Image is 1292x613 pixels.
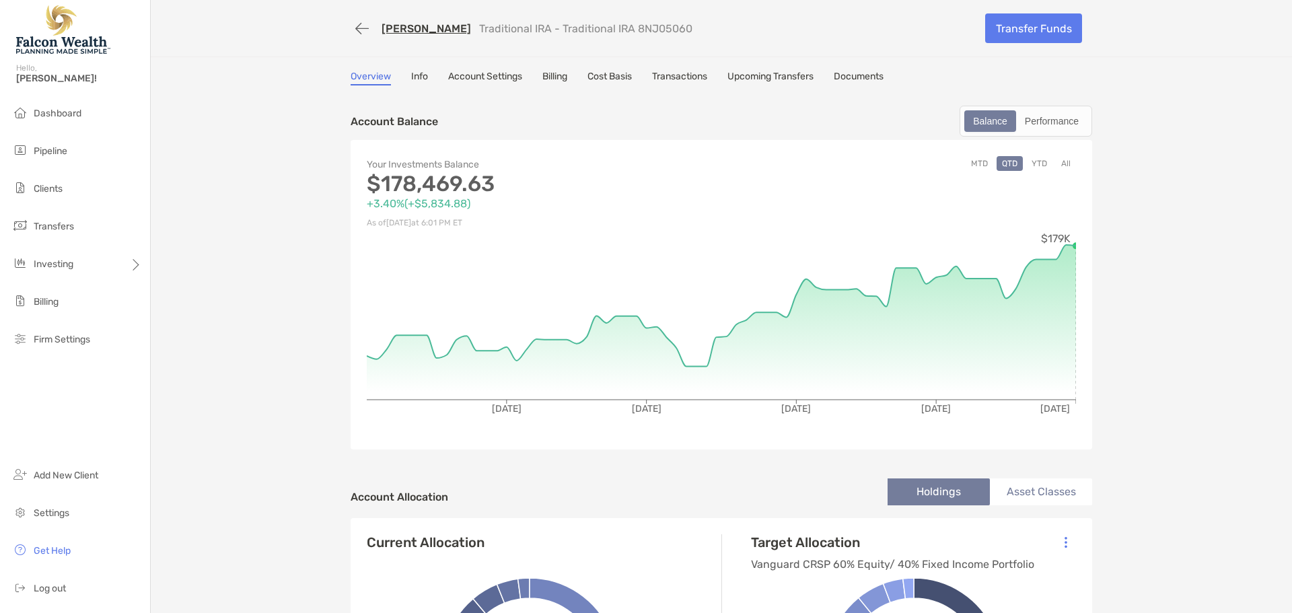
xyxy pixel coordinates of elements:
button: QTD [997,156,1023,171]
p: Your Investments Balance [367,156,721,173]
span: [PERSON_NAME]! [16,73,142,84]
h4: Current Allocation [367,534,485,550]
img: investing icon [12,255,28,271]
span: Dashboard [34,108,81,119]
a: Info [411,71,428,85]
img: transfers icon [12,217,28,233]
span: Get Help [34,545,71,556]
img: billing icon [12,293,28,309]
button: MTD [966,156,993,171]
tspan: $179K [1041,232,1071,245]
div: Balance [966,112,1015,131]
a: Upcoming Transfers [727,71,814,85]
div: Performance [1017,112,1086,131]
img: logout icon [12,579,28,596]
div: segmented control [960,106,1092,137]
tspan: [DATE] [632,403,661,414]
img: get-help icon [12,542,28,558]
img: Icon List Menu [1065,536,1067,548]
button: All [1056,156,1076,171]
tspan: [DATE] [781,403,811,414]
a: [PERSON_NAME] [382,22,471,35]
p: +3.40% ( +$5,834.88 ) [367,195,721,212]
li: Asset Classes [990,478,1092,505]
img: Falcon Wealth Planning Logo [16,5,110,54]
span: Pipeline [34,145,67,157]
p: Traditional IRA - Traditional IRA 8NJ05060 [479,22,692,35]
span: Add New Client [34,470,98,481]
span: Firm Settings [34,334,90,345]
span: Settings [34,507,69,519]
span: Clients [34,183,63,194]
img: dashboard icon [12,104,28,120]
tspan: [DATE] [492,403,522,414]
a: Documents [834,71,884,85]
img: firm-settings icon [12,330,28,347]
img: add_new_client icon [12,466,28,482]
span: Log out [34,583,66,594]
p: Vanguard CRSP 60% Equity/ 40% Fixed Income Portfolio [751,556,1034,573]
p: Account Balance [351,113,438,130]
span: Transfers [34,221,74,232]
p: $178,469.63 [367,176,721,192]
span: Billing [34,296,59,308]
a: Overview [351,71,391,85]
span: Investing [34,258,73,270]
tspan: [DATE] [1040,403,1070,414]
a: Transactions [652,71,707,85]
tspan: [DATE] [921,403,951,414]
p: As of [DATE] at 6:01 PM ET [367,215,721,231]
a: Transfer Funds [985,13,1082,43]
img: clients icon [12,180,28,196]
button: YTD [1026,156,1052,171]
img: settings icon [12,504,28,520]
a: Account Settings [448,71,522,85]
h4: Account Allocation [351,491,448,503]
a: Cost Basis [587,71,632,85]
li: Holdings [888,478,990,505]
h4: Target Allocation [751,534,1034,550]
img: pipeline icon [12,142,28,158]
a: Billing [542,71,567,85]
